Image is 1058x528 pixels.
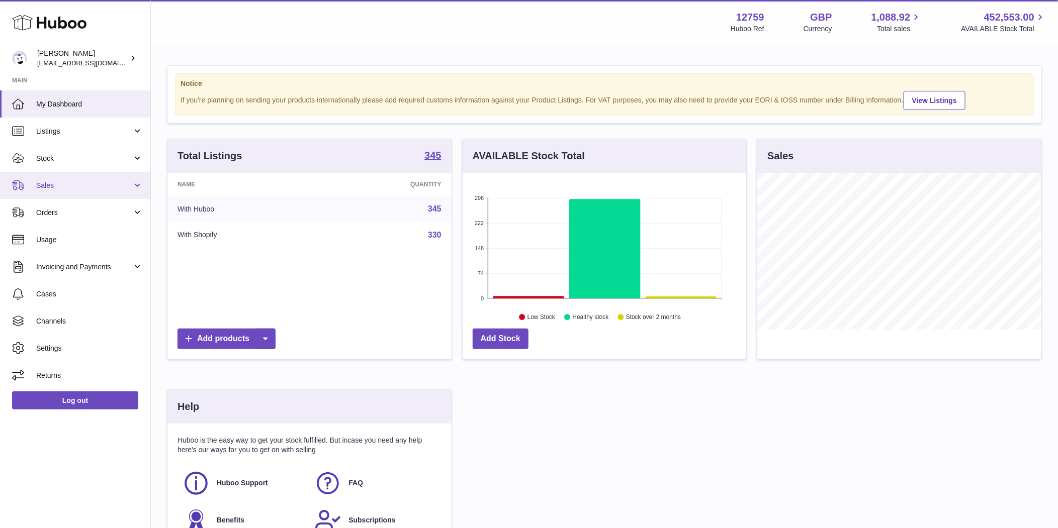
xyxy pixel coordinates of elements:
[36,99,143,109] span: My Dashboard
[871,11,911,24] span: 1,088.92
[428,231,442,239] a: 330
[527,314,556,321] text: Low Stock
[37,49,128,68] div: [PERSON_NAME]
[36,154,132,163] span: Stock
[475,195,484,201] text: 296
[36,289,143,299] span: Cases
[36,208,132,218] span: Orders
[181,89,1028,110] div: If you're planning on sending your products internationally please add required customs informati...
[804,24,832,34] div: Currency
[475,220,484,226] text: 222
[36,262,132,272] span: Invoicing and Payments
[984,11,1034,24] span: 452,553.00
[424,150,441,162] a: 345
[12,51,27,66] img: sofiapanwar@unndr.com
[810,11,832,24] strong: GBP
[904,91,965,110] a: View Listings
[961,11,1046,34] a: 452,553.00 AVAILABLE Stock Total
[314,470,436,497] a: FAQ
[36,371,143,380] span: Returns
[36,316,143,326] span: Channels
[478,270,484,276] text: 74
[12,391,138,409] a: Log out
[217,515,244,525] span: Benefits
[36,344,143,353] span: Settings
[877,24,922,34] span: Total sales
[167,173,320,196] th: Name
[36,235,143,245] span: Usage
[178,329,276,349] a: Add products
[871,11,922,34] a: 1,088.92 Total sales
[961,24,1046,34] span: AVAILABLE Stock Total
[181,79,1028,88] strong: Notice
[473,149,585,163] h3: AVAILABLE Stock Total
[183,470,304,497] a: Huboo Support
[767,149,793,163] h3: Sales
[178,436,442,455] p: Huboo is the easy way to get your stock fulfilled. But incase you need any help here's our ways f...
[36,127,132,136] span: Listings
[572,314,609,321] text: Healthy stock
[475,245,484,251] text: 148
[626,314,681,321] text: Stock over 2 months
[178,400,199,413] h3: Help
[167,196,320,222] td: With Huboo
[473,329,528,349] a: Add Stock
[167,222,320,248] td: With Shopify
[37,59,148,67] span: [EMAIL_ADDRESS][DOMAIN_NAME]
[36,181,132,190] span: Sales
[348,478,363,488] span: FAQ
[481,295,484,301] text: 0
[178,149,242,163] h3: Total Listings
[348,515,395,525] span: Subscriptions
[320,173,451,196] th: Quantity
[217,478,268,488] span: Huboo Support
[428,204,442,213] a: 345
[736,11,764,24] strong: 12759
[731,24,764,34] div: Huboo Ref
[424,150,441,160] strong: 345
